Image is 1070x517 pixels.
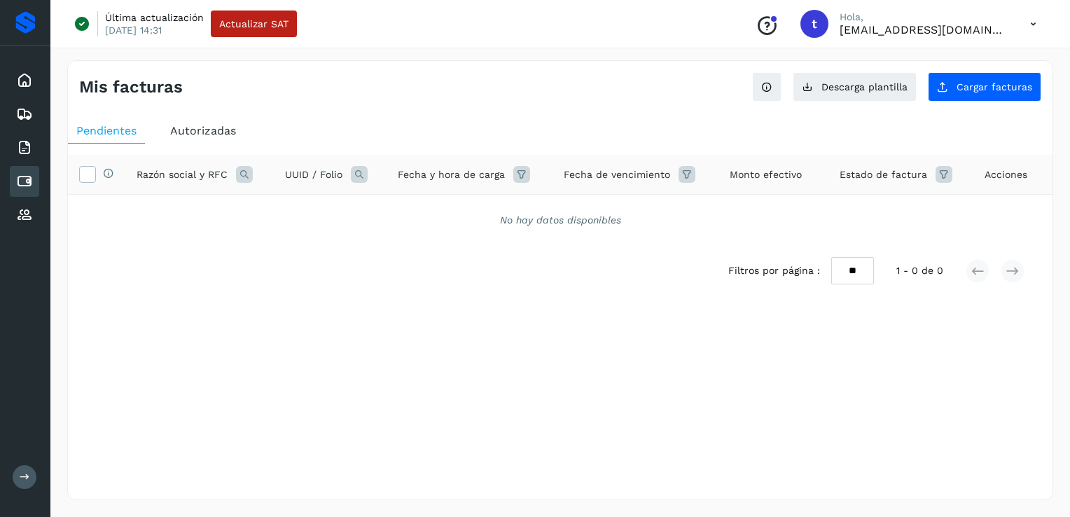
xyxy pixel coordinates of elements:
[928,72,1041,102] button: Cargar facturas
[840,167,927,182] span: Estado de factura
[10,166,39,197] div: Cuentas por pagar
[10,200,39,230] div: Proveedores
[76,124,137,137] span: Pendientes
[793,72,917,102] button: Descarga plantilla
[211,11,297,37] button: Actualizar SAT
[105,24,162,36] p: [DATE] 14:31
[840,11,1008,23] p: Hola,
[728,263,820,278] span: Filtros por página :
[730,167,802,182] span: Monto efectivo
[564,167,670,182] span: Fecha de vencimiento
[137,167,228,182] span: Razón social y RFC
[10,99,39,130] div: Embarques
[170,124,236,137] span: Autorizadas
[985,167,1027,182] span: Acciones
[840,23,1008,36] p: tesoreria@clglogistico.com
[285,167,342,182] span: UUID / Folio
[86,213,1034,228] div: No hay datos disponibles
[398,167,505,182] span: Fecha y hora de carga
[896,263,943,278] span: 1 - 0 de 0
[957,82,1032,92] span: Cargar facturas
[105,11,204,24] p: Última actualización
[79,77,183,97] h4: Mis facturas
[10,65,39,96] div: Inicio
[821,82,908,92] span: Descarga plantilla
[10,132,39,163] div: Facturas
[219,19,289,29] span: Actualizar SAT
